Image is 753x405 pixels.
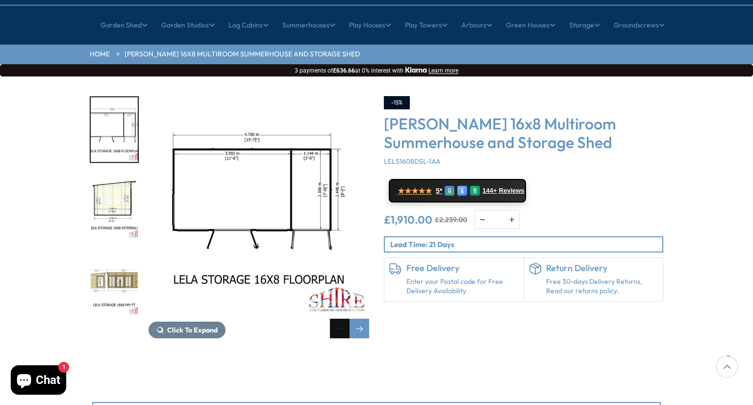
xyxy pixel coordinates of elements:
a: Garden Shed [100,13,148,37]
p: Lead Time: 21 Days [390,239,662,250]
a: Storage [569,13,600,37]
div: Previous slide [330,319,350,338]
img: LelaStorage16x8MMFT_8c2d619b-eec9-4335-b222-993d30c79c26_200x200.jpg [91,251,138,316]
a: Log Cabins [228,13,269,37]
img: Shire Lela 16x8 Multiroom Summerhouse and Storage Shed - Best Shed [149,96,369,317]
a: Play Towers [405,13,448,37]
inbox-online-store-chat: Shopify online store chat [8,365,69,397]
span: 144+ [482,187,497,195]
a: [PERSON_NAME] 16x8 Multiroom Summerhouse and Storage Shed [125,50,360,59]
div: 2 / 10 [149,96,369,338]
a: Summerhouses [282,13,335,37]
a: Garden Studios [161,13,215,37]
h3: [PERSON_NAME] 16x8 Multiroom Summerhouse and Storage Shed [384,114,663,152]
div: R [470,186,480,196]
div: E [457,186,467,196]
h6: Free Delivery [406,263,519,274]
div: 4 / 10 [90,250,139,317]
h6: Return Delivery [546,263,658,274]
img: LelaStorage16x8FLOORPLAN_00ef41b6-5517-4643-9fca-317993984b54_200x200.jpg [91,97,138,162]
span: Reviews [499,187,525,195]
a: Groundscrews [614,13,665,37]
a: Play Houses [349,13,391,37]
ins: £1,910.00 [384,214,432,225]
a: Enter your Postal code for Free Delivery Availability [406,277,519,296]
del: £2,239.00 [435,216,467,223]
span: Click To Expand [167,326,218,334]
div: Next slide [350,319,369,338]
div: -15% [384,96,410,109]
div: 2 / 10 [90,96,139,163]
span: LELS1608DSL-1AA [384,157,441,166]
div: 3 / 10 [90,173,139,240]
a: HOME [90,50,110,59]
p: Free 30-days Delivery Returns, Read our returns policy. [546,277,658,296]
div: G [445,186,454,196]
a: Green Houses [506,13,555,37]
a: ★★★★★ 5* G E R 144+ Reviews [389,179,526,202]
a: Arbours [461,13,492,37]
img: LelaStorage16x8INTERNALS_789b1870-26ca-405b-8487-98bf788465d2_200x200.jpg [91,174,138,239]
span: ★★★★★ [398,186,432,196]
button: Click To Expand [149,322,226,338]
